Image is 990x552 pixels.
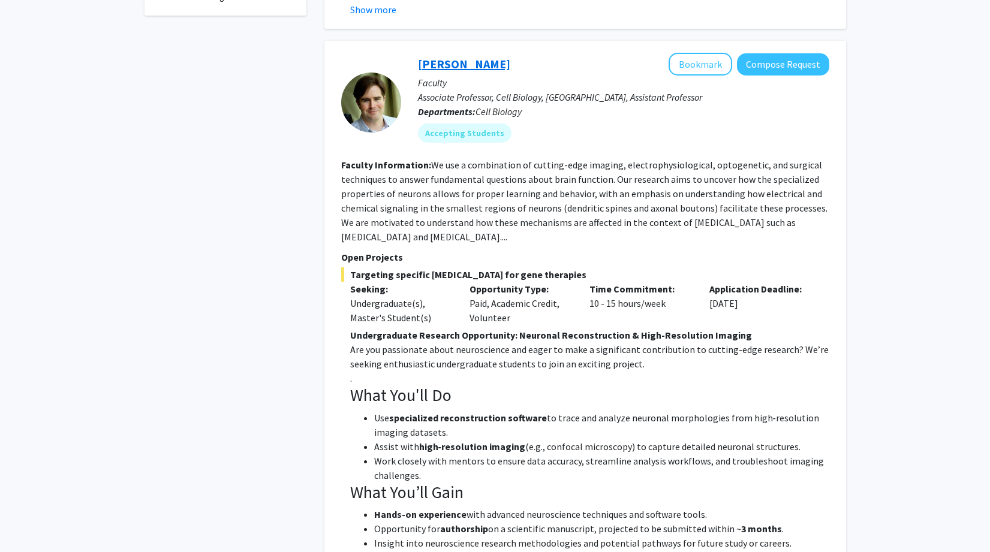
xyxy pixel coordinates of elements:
[341,267,829,282] span: Targeting specific [MEDICAL_DATA] for gene therapies
[476,105,522,117] span: Cell Biology
[737,53,829,76] button: Compose Request to Matt Rowan
[374,454,829,482] li: Work closely with mentors to ensure data accuracy, streamline analysis workflows, and troubleshoo...
[709,282,811,296] p: Application Deadline:
[741,523,782,535] strong: 3 months
[350,342,829,371] p: Are you passionate about neuroscience and eager to make a significant contribution to cutting-edg...
[418,76,829,90] p: Faculty
[470,282,571,296] p: Opportunity Type:
[419,441,525,453] strong: high‐resolution imaging
[700,282,820,325] div: [DATE]
[418,123,511,143] mat-chip: Accepting Students
[440,523,488,535] strong: authorship
[374,508,467,520] strong: Hands-on experience
[341,159,431,171] b: Faculty Information:
[374,507,829,521] li: with advanced neuroscience techniques and software tools.
[374,521,829,536] li: Opportunity for on a scientific manuscript, projected to be submitted within ~ .
[374,411,829,439] li: Use to trace and analyze neuronal morphologies from high‐resolution imaging datasets.
[341,159,827,243] fg-read-more: We use a combination of cutting-edge imaging, electrophysiological, optogenetic, and surgical tec...
[350,282,452,296] p: Seeking:
[341,250,829,264] p: Open Projects
[669,53,732,76] button: Add Matt Rowan to Bookmarks
[418,90,829,104] p: Associate Professor, Cell Biology, [GEOGRAPHIC_DATA], Assistant Professor
[350,371,829,385] p: .
[350,329,752,341] strong: Undergraduate Research Opportunity: Neuronal Reconstruction & High-Resolution Imaging
[350,296,452,325] div: Undergraduate(s), Master's Student(s)
[350,385,829,406] h3: What You'll Do
[418,56,510,71] a: [PERSON_NAME]
[9,498,51,543] iframe: Chat
[350,2,396,17] button: Show more
[389,412,547,424] strong: specialized reconstruction software
[589,282,691,296] p: Time Commitment:
[374,439,829,454] li: Assist with (e.g., confocal microscopy) to capture detailed neuronal structures.
[418,105,476,117] b: Departments:
[350,482,829,503] h3: What You’ll Gain
[461,282,580,325] div: Paid, Academic Credit, Volunteer
[374,536,829,550] li: Insight into neuroscience research methodologies and potential pathways for future study or careers.
[580,282,700,325] div: 10 - 15 hours/week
